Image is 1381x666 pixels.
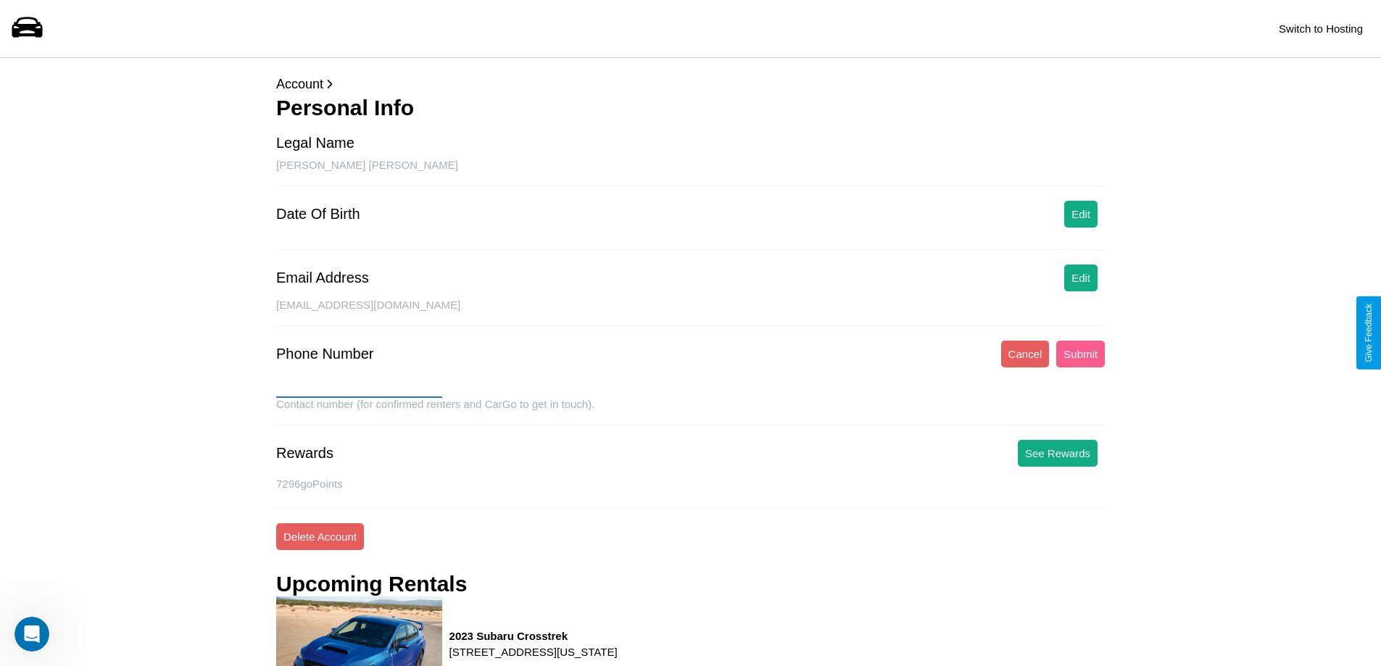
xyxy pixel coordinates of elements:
div: [EMAIL_ADDRESS][DOMAIN_NAME] [276,299,1105,326]
button: Edit [1064,201,1098,228]
div: [PERSON_NAME] [PERSON_NAME] [276,159,1105,186]
button: Edit [1064,265,1098,291]
h3: Personal Info [276,96,1105,120]
div: Give Feedback [1364,304,1374,362]
div: Email Address [276,270,369,286]
iframe: Intercom live chat [14,617,49,652]
button: Cancel [1001,341,1050,367]
div: Contact number (for confirmed renters and CarGo to get in touch). [276,398,1105,425]
div: Phone Number [276,346,374,362]
div: Date Of Birth [276,206,360,222]
button: See Rewards [1018,440,1098,467]
button: Submit [1056,341,1105,367]
div: Legal Name [276,135,354,151]
button: Delete Account [276,523,364,550]
p: 7296 goPoints [276,474,1105,494]
button: Switch to Hosting [1272,15,1370,42]
p: Account [276,72,1105,96]
p: [STREET_ADDRESS][US_STATE] [449,642,618,662]
h3: Upcoming Rentals [276,572,467,596]
div: Rewards [276,445,333,462]
h3: 2023 Subaru Crosstrek [449,630,618,642]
